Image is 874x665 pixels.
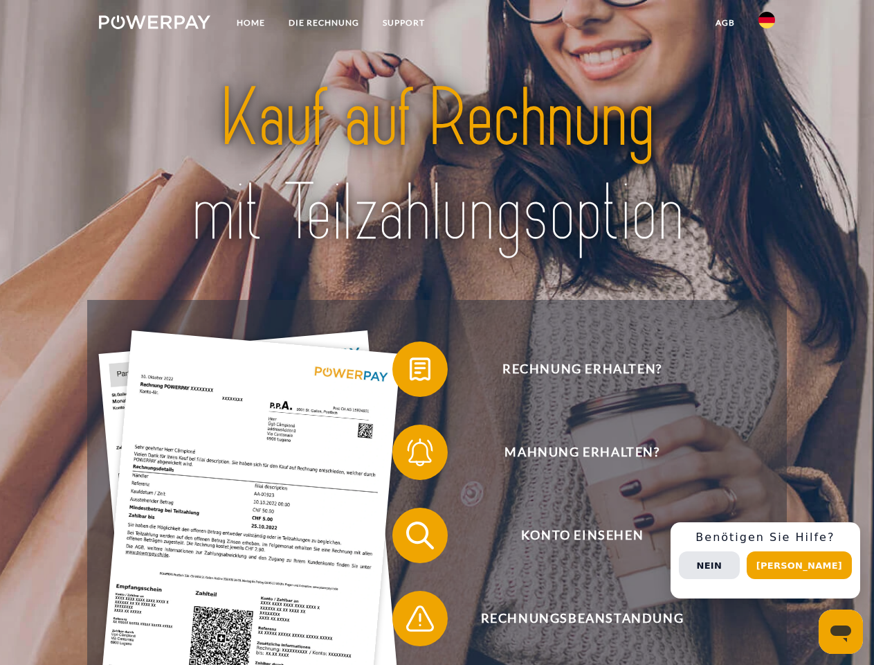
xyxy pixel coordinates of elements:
img: de [758,12,775,28]
a: SUPPORT [371,10,437,35]
span: Rechnung erhalten? [412,342,752,397]
span: Rechnungsbeanstandung [412,591,752,646]
img: qb_bell.svg [403,435,437,470]
img: qb_warning.svg [403,601,437,636]
a: agb [704,10,747,35]
button: Mahnung erhalten? [392,425,752,480]
button: Konto einsehen [392,508,752,563]
img: qb_bill.svg [403,352,437,387]
a: Home [225,10,277,35]
img: title-powerpay_de.svg [132,66,742,265]
button: Nein [679,551,740,579]
h3: Benötigen Sie Hilfe? [679,531,852,544]
iframe: Schaltfläche zum Öffnen des Messaging-Fensters [819,610,863,654]
img: logo-powerpay-white.svg [99,15,210,29]
button: [PERSON_NAME] [747,551,852,579]
img: qb_search.svg [403,518,437,553]
button: Rechnungsbeanstandung [392,591,752,646]
span: Konto einsehen [412,508,752,563]
span: Mahnung erhalten? [412,425,752,480]
button: Rechnung erhalten? [392,342,752,397]
div: Schnellhilfe [671,522,860,598]
a: DIE RECHNUNG [277,10,371,35]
